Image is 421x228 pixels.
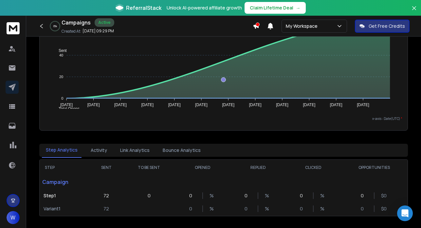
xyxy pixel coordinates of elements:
[276,103,288,107] tspan: [DATE]
[59,75,63,79] tspan: 20
[189,205,196,212] p: 0
[54,48,67,53] span: Sent
[87,103,100,107] tspan: [DATE]
[369,23,405,29] p: Get Free Credits
[61,103,73,107] tspan: [DATE]
[245,2,306,14] button: Claim Lifetime Deal→
[222,103,235,107] tspan: [DATE]
[245,205,251,212] p: 0
[410,4,418,20] button: Close banner
[116,143,154,157] button: Link Analytics
[381,192,388,199] p: $ 0
[265,192,271,199] p: %
[103,205,109,212] p: 72
[123,160,175,175] th: TO BE SENT
[397,205,413,221] div: Open Intercom Messenger
[40,160,90,175] th: STEP
[361,205,367,212] p: 0
[230,160,286,175] th: REPLIED
[381,205,388,212] p: $ 0
[62,19,91,26] h1: Campaigns
[90,160,123,175] th: SENT
[210,192,216,199] p: %
[95,18,114,27] div: Active
[195,103,208,107] tspan: [DATE]
[175,160,230,175] th: OPENED
[357,103,369,107] tspan: [DATE]
[361,192,367,199] p: 0
[303,103,316,107] tspan: [DATE]
[168,103,181,107] tspan: [DATE]
[141,103,154,107] tspan: [DATE]
[245,192,251,199] p: 0
[167,5,242,11] p: Unlock AI-powered affiliate growth
[210,205,216,212] p: %
[285,160,341,175] th: CLICKED
[286,23,320,29] p: My Workspace
[159,143,205,157] button: Bounce Analytics
[341,160,408,175] th: OPPORTUNITIES
[355,20,410,33] button: Get Free Credits
[7,211,20,224] button: W
[53,24,57,28] p: 0 %
[44,192,86,199] p: Step 1
[54,106,80,111] span: Total Opens
[249,103,262,107] tspan: [DATE]
[61,96,63,100] tspan: 0
[87,143,111,157] button: Activity
[42,143,82,158] button: Step Analytics
[320,192,327,199] p: %
[126,4,161,12] span: ReferralStack
[148,192,151,199] p: 0
[320,205,327,212] p: %
[62,29,81,34] p: Created At:
[300,192,306,199] p: 0
[40,175,90,188] p: Campaign
[296,5,301,11] span: →
[82,28,114,34] p: [DATE] 09:29 PM
[59,53,63,57] tspan: 40
[114,103,127,107] tspan: [DATE]
[103,192,109,199] p: 72
[330,103,342,107] tspan: [DATE]
[265,205,271,212] p: %
[189,192,196,199] p: 0
[300,205,306,212] p: 0
[45,116,402,121] p: x-axis : Date(UTC)
[44,205,86,212] p: Variant 1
